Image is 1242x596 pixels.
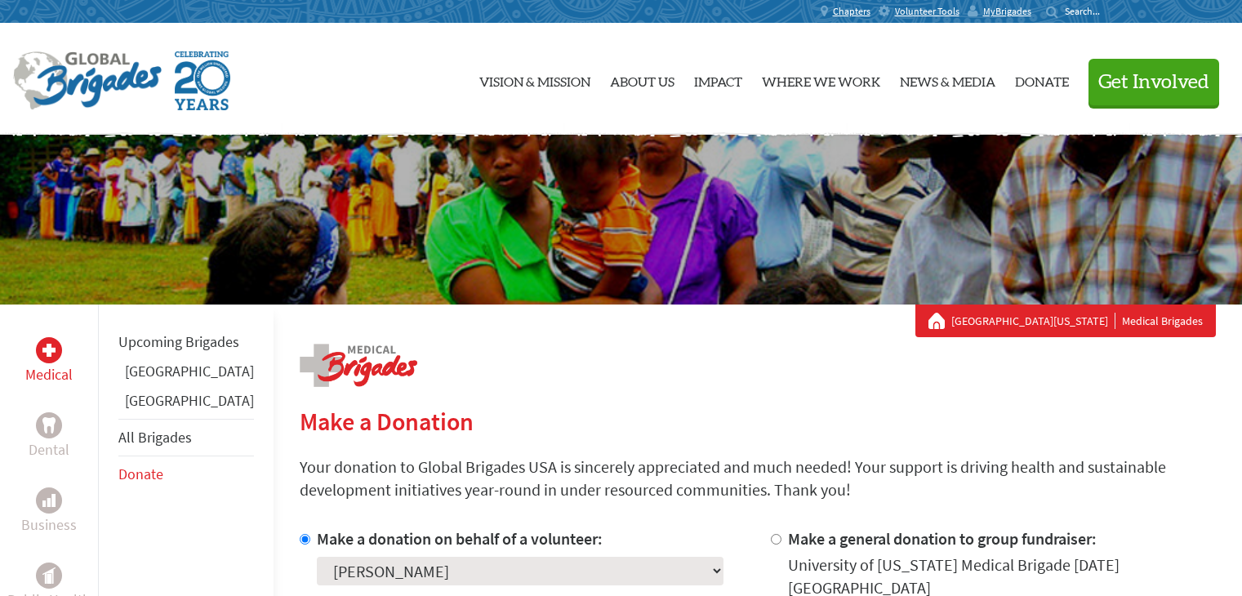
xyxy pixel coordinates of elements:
img: Business [42,494,56,507]
div: Business [36,487,62,514]
img: Global Brigades Logo [13,51,162,110]
li: All Brigades [118,419,254,456]
span: MyBrigades [983,5,1031,18]
label: Make a donation on behalf of a volunteer: [317,528,603,549]
img: Dental [42,417,56,433]
a: [GEOGRAPHIC_DATA] [125,391,254,410]
input: Search... [1065,5,1111,17]
span: Chapters [833,5,870,18]
a: BusinessBusiness [21,487,77,536]
a: [GEOGRAPHIC_DATA] [125,362,254,380]
p: Dental [29,438,69,461]
h2: Make a Donation [300,407,1216,436]
a: Where We Work [762,37,880,122]
img: Medical [42,344,56,357]
img: Global Brigades Celebrating 20 Years [175,51,230,110]
button: Get Involved [1088,59,1219,105]
a: Donate [118,465,163,483]
li: Honduras [118,389,254,419]
a: Donate [1015,37,1069,122]
div: Public Health [36,563,62,589]
span: Volunteer Tools [895,5,959,18]
a: News & Media [900,37,995,122]
div: Medical [36,337,62,363]
div: Dental [36,412,62,438]
a: [GEOGRAPHIC_DATA][US_STATE] [951,313,1115,329]
label: Make a general donation to group fundraiser: [788,528,1097,549]
li: Greece [118,360,254,389]
a: DentalDental [29,412,69,461]
a: Vision & Mission [479,37,590,122]
a: About Us [610,37,674,122]
a: Impact [694,37,742,122]
a: MedicalMedical [25,337,73,386]
li: Donate [118,456,254,492]
a: All Brigades [118,428,192,447]
a: Upcoming Brigades [118,332,239,351]
p: Medical [25,363,73,386]
span: Get Involved [1098,73,1209,92]
p: Business [21,514,77,536]
img: logo-medical.png [300,344,417,387]
div: Medical Brigades [928,313,1203,329]
img: Public Health [42,567,56,584]
li: Upcoming Brigades [118,324,254,360]
p: Your donation to Global Brigades USA is sincerely appreciated and much needed! Your support is dr... [300,456,1216,501]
